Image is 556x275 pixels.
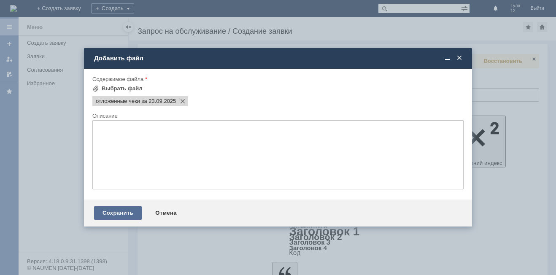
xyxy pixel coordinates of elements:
[102,85,143,92] div: Выбрать файл
[92,113,462,119] div: Описание
[443,54,452,62] span: Свернуть (Ctrl + M)
[455,54,464,62] span: Закрыть
[92,76,462,82] div: Содержимое файла
[94,54,464,62] div: Добавить файл
[162,98,176,105] span: отложенные чеки за 23.09.2025
[96,98,162,105] span: отложенные чеки за 23.09.2025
